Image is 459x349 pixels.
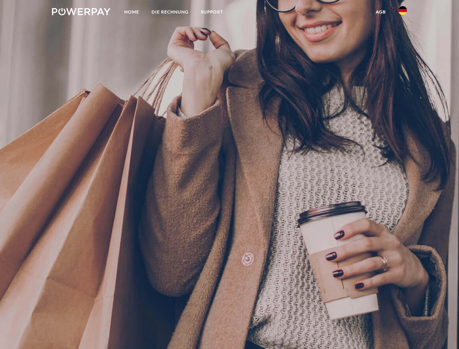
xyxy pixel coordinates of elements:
[118,5,145,19] a: Home
[145,5,195,19] a: DIE RECHNUNG
[370,5,392,19] a: agb
[195,5,229,19] a: SUPPORT
[52,8,110,15] img: logo-powerpay-white.svg
[398,6,407,15] img: de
